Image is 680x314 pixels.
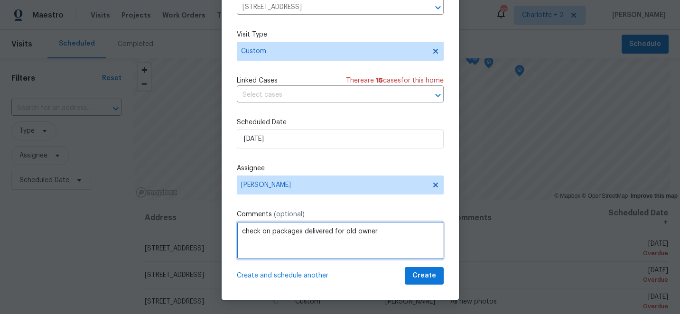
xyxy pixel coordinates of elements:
span: Custom [241,46,426,56]
span: Linked Cases [237,76,278,85]
label: Visit Type [237,30,444,39]
span: Create and schedule another [237,271,328,280]
input: M/D/YYYY [237,129,444,148]
input: Select cases [237,88,417,102]
span: (optional) [274,211,305,218]
label: Comments [237,210,444,219]
span: [PERSON_NAME] [241,181,427,189]
span: Create [412,270,436,282]
label: Scheduled Date [237,118,444,127]
button: Open [431,89,445,102]
button: Create [405,267,444,285]
label: Assignee [237,164,444,173]
span: 15 [376,77,383,84]
textarea: check on packages delivered for old owner [237,222,444,259]
span: There are case s for this home [346,76,444,85]
button: Open [431,1,445,14]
